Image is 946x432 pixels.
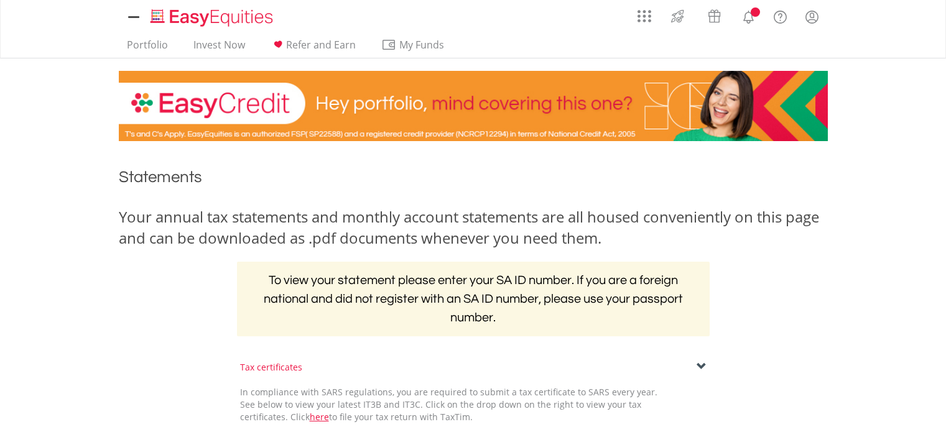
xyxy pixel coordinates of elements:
[638,9,651,23] img: grid-menu-icon.svg
[286,38,356,52] span: Refer and Earn
[310,411,329,423] a: here
[237,262,710,336] h2: To view your statement please enter your SA ID number. If you are a foreign national and did not ...
[240,386,657,423] span: In compliance with SARS regulations, you are required to submit a tax certificate to SARS every y...
[266,39,361,58] a: Refer and Earn
[240,361,707,374] div: Tax certificates
[148,7,278,28] img: EasyEquities_Logo.png
[119,206,828,249] div: Your annual tax statements and monthly account statements are all housed conveniently on this pag...
[188,39,250,58] a: Invest Now
[704,6,725,26] img: vouchers-v2.svg
[764,3,796,28] a: FAQ's and Support
[122,39,173,58] a: Portfolio
[667,6,688,26] img: thrive-v2.svg
[629,3,659,23] a: AppsGrid
[146,3,278,28] a: Home page
[796,3,828,30] a: My Profile
[119,71,828,141] img: EasyCredit Promotion Banner
[119,169,202,185] span: Statements
[290,411,473,423] span: Click to file your tax return with TaxTim.
[733,3,764,28] a: Notifications
[381,37,463,53] span: My Funds
[696,3,733,26] a: Vouchers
